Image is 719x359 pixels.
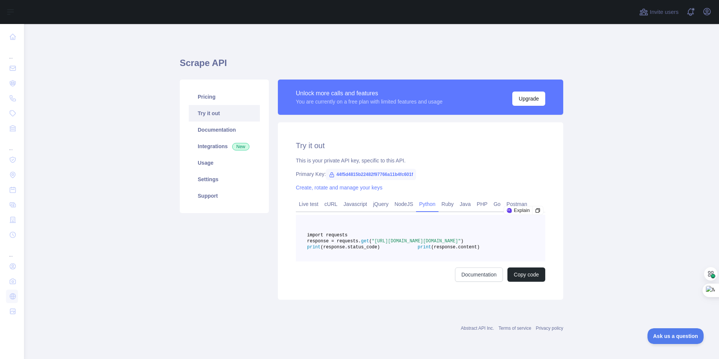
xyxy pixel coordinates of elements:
[296,140,545,151] h2: Try it out
[296,89,443,98] div: Unlock more calls and features
[439,198,457,210] a: Ruby
[474,198,491,210] a: PHP
[232,143,249,150] span: New
[370,198,391,210] a: jQuery
[307,245,321,250] span: print
[461,239,463,244] span: )
[6,243,18,258] div: ...
[638,6,680,18] button: Invite users
[296,157,545,164] div: This is your private API key, specific to this API.
[296,198,321,210] a: Live test
[431,245,480,250] span: (response.content)
[340,198,370,210] a: Javascript
[369,239,372,244] span: (
[296,98,443,105] div: You are currently on a free plan with limited features and usage
[391,198,416,210] a: NodeJS
[326,169,416,180] span: 44f5d4815b22482f97766a11b4fc601f
[321,198,340,210] a: cURL
[296,185,382,191] a: Create, rotate and manage your keys
[372,239,461,244] span: "[URL][DOMAIN_NAME][DOMAIN_NAME]"
[504,198,530,210] a: Postman
[650,8,679,17] span: Invite users
[498,326,531,331] a: Terms of service
[418,245,431,250] span: print
[189,188,260,204] a: Support
[307,233,348,238] span: import requests
[536,326,563,331] a: Privacy policy
[189,89,260,105] a: Pricing
[189,122,260,138] a: Documentation
[189,171,260,188] a: Settings
[6,137,18,152] div: ...
[512,92,545,106] button: Upgrade
[507,267,545,282] button: Copy code
[296,170,545,178] div: Primary Key:
[6,45,18,60] div: ...
[189,105,260,122] a: Try it out
[491,198,504,210] a: Go
[416,198,439,210] a: Python
[321,245,380,250] span: (response.status_code)
[455,267,503,282] a: Documentation
[361,239,369,244] span: get
[180,57,563,75] h1: Scrape API
[461,326,494,331] a: Abstract API Inc.
[189,155,260,171] a: Usage
[647,328,704,344] iframe: Toggle Customer Support
[189,138,260,155] a: Integrations New
[307,239,361,244] span: response = requests.
[457,198,474,210] a: Java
